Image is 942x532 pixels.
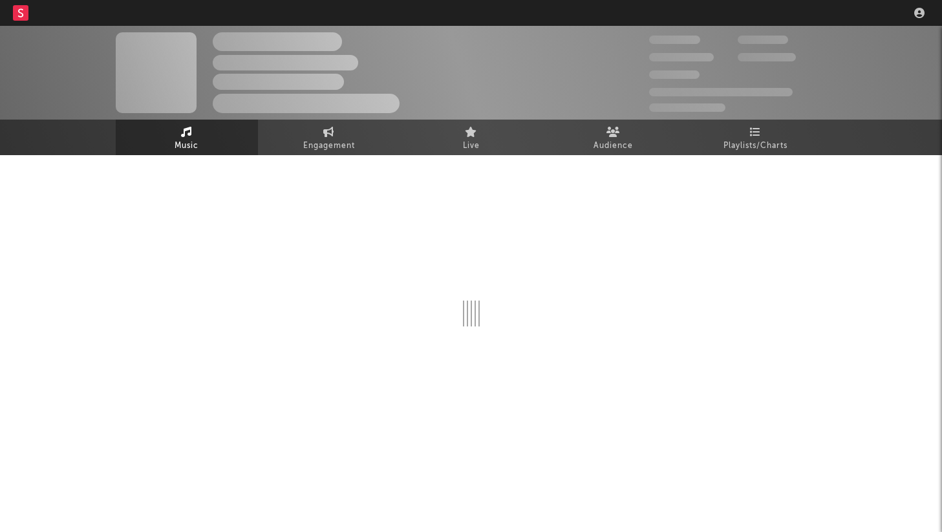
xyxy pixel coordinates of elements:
[649,53,714,61] span: 50 000 000
[649,70,700,79] span: 100 000
[685,120,827,155] a: Playlists/Charts
[649,88,793,96] span: 50 000 000 Monthly Listeners
[723,138,787,154] span: Playlists/Charts
[542,120,685,155] a: Audience
[303,138,355,154] span: Engagement
[738,36,788,44] span: 100 000
[463,138,480,154] span: Live
[649,36,700,44] span: 300 000
[738,53,796,61] span: 1 000 000
[258,120,400,155] a: Engagement
[594,138,633,154] span: Audience
[116,120,258,155] a: Music
[175,138,198,154] span: Music
[649,103,725,112] span: Jump Score: 85.0
[400,120,542,155] a: Live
